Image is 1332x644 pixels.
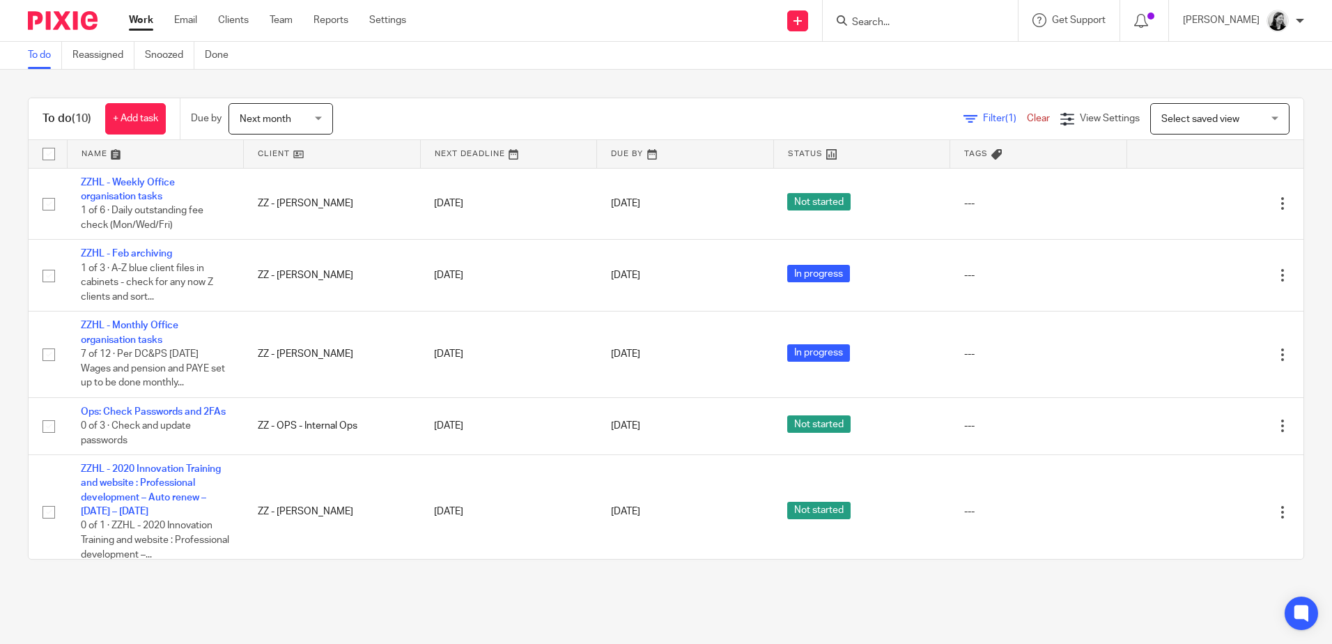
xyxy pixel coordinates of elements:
span: [DATE] [611,270,640,280]
span: View Settings [1080,114,1140,123]
p: [PERSON_NAME] [1183,13,1260,27]
a: ZZHL - Weekly Office organisation tasks [81,178,175,201]
a: Reports [313,13,348,27]
td: ZZ - [PERSON_NAME] [244,455,421,569]
a: Email [174,13,197,27]
span: Tags [964,150,988,158]
span: [DATE] [611,349,640,359]
a: Settings [369,13,406,27]
p: Due by [191,112,222,125]
td: [DATE] [420,240,597,312]
td: [DATE] [420,312,597,397]
a: ZZHL - Monthly Office organisation tasks [81,321,178,344]
td: [DATE] [420,397,597,454]
span: 0 of 1 · ZZHL - 2020 Innovation Training and website : Professional development –... [81,521,229,560]
span: Filter [983,114,1027,123]
a: Snoozed [145,42,194,69]
a: Clients [218,13,249,27]
img: Pixie [28,11,98,30]
span: 0 of 3 · Check and update passwords [81,421,191,445]
td: [DATE] [420,168,597,240]
span: Get Support [1052,15,1106,25]
span: Not started [787,502,851,519]
a: Done [205,42,239,69]
a: ZZHL - Feb archiving [81,249,172,259]
span: Not started [787,193,851,210]
div: --- [964,268,1113,282]
h1: To do [42,112,91,126]
span: In progress [787,344,850,362]
a: ZZHL - 2020 Innovation Training and website : Professional development – Auto renew – [DATE] – [D... [81,464,221,516]
span: [DATE] [611,199,640,208]
a: Reassigned [72,42,134,69]
div: --- [964,347,1113,361]
div: --- [964,197,1113,210]
span: 1 of 3 · A-Z blue client files in cabinets - check for any now Z clients and sort... [81,263,213,302]
span: (10) [72,113,91,124]
span: [DATE] [611,421,640,431]
div: --- [964,419,1113,433]
td: [DATE] [420,455,597,569]
div: --- [964,505,1113,519]
input: Search [851,17,976,29]
td: ZZ - [PERSON_NAME] [244,312,421,397]
a: Clear [1027,114,1050,123]
a: Team [270,13,293,27]
a: Work [129,13,153,27]
span: 1 of 6 · Daily outstanding fee check (Mon/Wed/Fri) [81,206,203,230]
span: Next month [240,114,291,124]
img: Helen_2025.jpg [1267,10,1289,32]
span: (1) [1005,114,1016,123]
span: [DATE] [611,507,640,517]
a: To do [28,42,62,69]
td: ZZ - [PERSON_NAME] [244,168,421,240]
a: Ops: Check Passwords and 2FAs [81,407,226,417]
span: 7 of 12 · Per DC&PS [DATE] Wages and pension and PAYE set up to be done monthly... [81,349,225,388]
td: ZZ - OPS - Internal Ops [244,397,421,454]
span: In progress [787,265,850,282]
span: Select saved view [1161,114,1239,124]
td: ZZ - [PERSON_NAME] [244,240,421,312]
span: Not started [787,415,851,433]
a: + Add task [105,103,166,135]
